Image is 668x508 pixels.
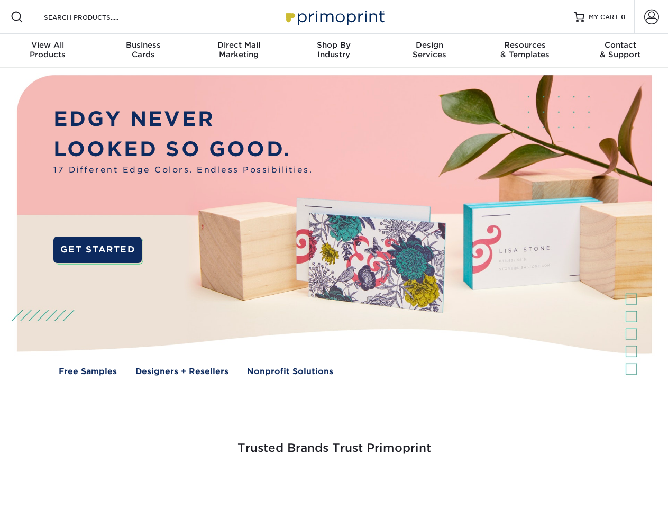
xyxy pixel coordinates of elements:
a: Shop ByIndustry [286,34,381,68]
a: Contact& Support [573,34,668,68]
a: Nonprofit Solutions [247,366,333,378]
a: Designers + Resellers [135,366,228,378]
span: MY CART [589,13,619,22]
div: Cards [95,40,190,59]
img: Primoprint [281,5,387,28]
span: Design [382,40,477,50]
span: Resources [477,40,572,50]
div: Industry [286,40,381,59]
div: & Templates [477,40,572,59]
div: & Support [573,40,668,59]
div: Services [382,40,477,59]
p: LOOKED SO GOOD. [53,134,313,165]
a: BusinessCards [95,34,190,68]
a: Resources& Templates [477,34,572,68]
a: DesignServices [382,34,477,68]
span: 17 Different Edge Colors. Endless Possibilities. [53,164,313,176]
a: GET STARTED [53,237,142,263]
span: Contact [573,40,668,50]
span: Direct Mail [191,40,286,50]
h3: Trusted Brands Trust Primoprint [25,416,644,468]
a: Direct MailMarketing [191,34,286,68]
span: Business [95,40,190,50]
p: EDGY NEVER [53,104,313,134]
a: Free Samples [59,366,117,378]
input: SEARCH PRODUCTS..... [43,11,146,23]
span: Shop By [286,40,381,50]
span: 0 [621,13,626,21]
div: Marketing [191,40,286,59]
